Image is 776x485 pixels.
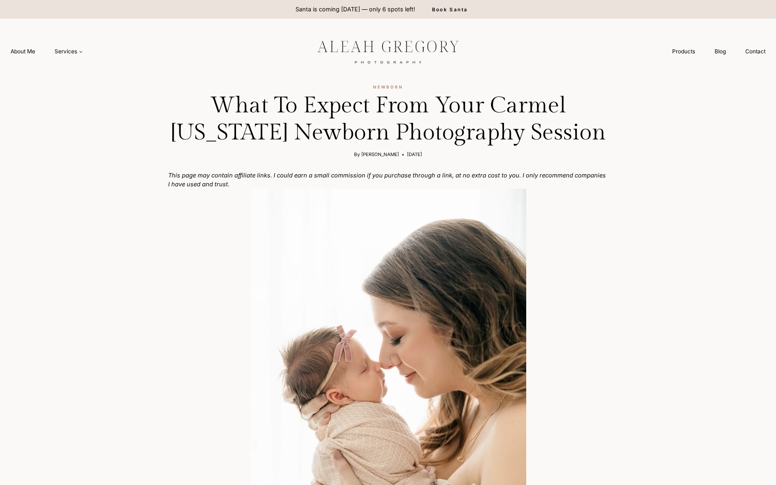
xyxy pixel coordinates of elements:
span: By [354,151,360,158]
nav: Secondary [662,44,775,59]
p: Santa is coming [DATE] — only 6 spots left! [295,5,415,14]
nav: Primary [1,44,93,59]
a: Services [45,44,93,59]
a: Products [662,44,705,59]
em: This page may contain affiliate links. I could earn a small commission if you purchase through a ... [168,172,606,188]
a: Newborn [373,84,403,89]
a: Blog [705,44,736,59]
h1: What to Expect from Your Carmel [US_STATE] Newborn Photography Session [168,92,608,146]
span: Services [55,47,83,55]
a: [PERSON_NAME] [361,152,399,157]
img: aleah gregory logo [297,34,479,68]
time: [DATE] [407,151,422,158]
a: About Me [1,44,45,59]
a: Contact [736,44,775,59]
